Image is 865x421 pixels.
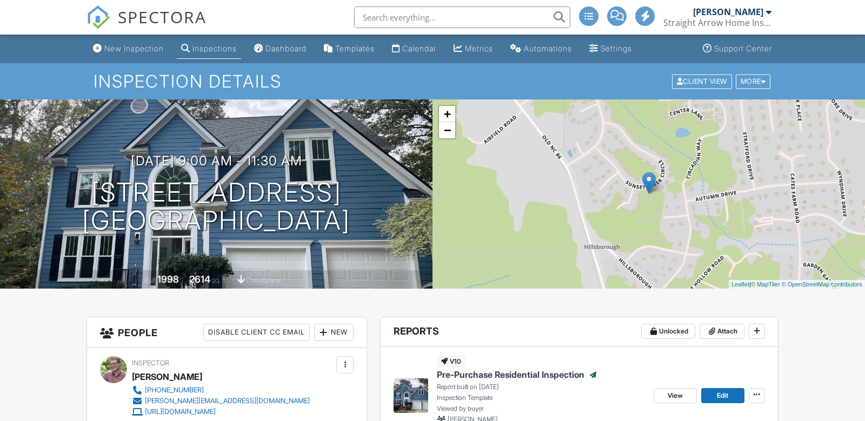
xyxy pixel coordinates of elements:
span: SPECTORA [118,5,207,28]
div: [PERSON_NAME] [693,6,763,17]
div: Calendar [402,44,436,53]
div: Automations [524,44,572,53]
input: Search everything... [354,6,570,28]
div: 1998 [157,273,179,285]
div: Settings [601,44,632,53]
div: Dashboard [265,44,307,53]
div: [URL][DOMAIN_NAME] [145,407,216,416]
a: Templates [320,39,379,59]
a: SPECTORA [86,15,207,37]
span: crawlspace [247,276,280,284]
div: Metrics [465,44,493,53]
h3: [DATE] 9:00 am - 11:30 am [131,153,302,168]
img: The Best Home Inspection Software - Spectora [86,5,110,29]
div: [PERSON_NAME] [132,369,202,385]
a: [PERSON_NAME][EMAIL_ADDRESS][DOMAIN_NAME] [132,396,310,406]
a: New Inspection [89,39,168,59]
a: Client View [671,77,735,85]
a: Leaflet [731,281,749,288]
a: Automations (Advanced) [506,39,576,59]
a: © OpenStreetMap contributors [782,281,862,288]
a: Zoom in [439,106,455,122]
div: Straight Arrow Home Inspection [663,17,771,28]
div: New Inspection [104,44,164,53]
div: Templates [335,44,375,53]
a: Zoom out [439,122,455,138]
a: Metrics [449,39,497,59]
a: Support Center [698,39,776,59]
div: More [736,74,771,89]
h1: Inspection Details [94,72,771,91]
div: Disable Client CC Email [203,324,310,341]
a: Dashboard [250,39,311,59]
a: Calendar [388,39,441,59]
div: | [729,280,865,289]
a: [URL][DOMAIN_NAME] [132,406,310,417]
a: Settings [585,39,636,59]
h3: People [87,317,367,348]
a: [PHONE_NUMBER] [132,385,310,396]
span: Inspector [132,359,169,367]
div: Support Center [714,44,772,53]
a: Inspections [177,39,241,59]
div: Client View [672,74,732,89]
span: Built [144,276,156,284]
h1: [STREET_ADDRESS] [GEOGRAPHIC_DATA] [82,178,350,236]
span: sq. ft. [212,276,227,284]
div: [PHONE_NUMBER] [145,386,204,395]
div: [PERSON_NAME][EMAIL_ADDRESS][DOMAIN_NAME] [145,397,310,405]
div: 2614 [189,273,210,285]
div: Inspections [192,44,237,53]
div: New [314,324,354,341]
a: © MapTiler [751,281,780,288]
